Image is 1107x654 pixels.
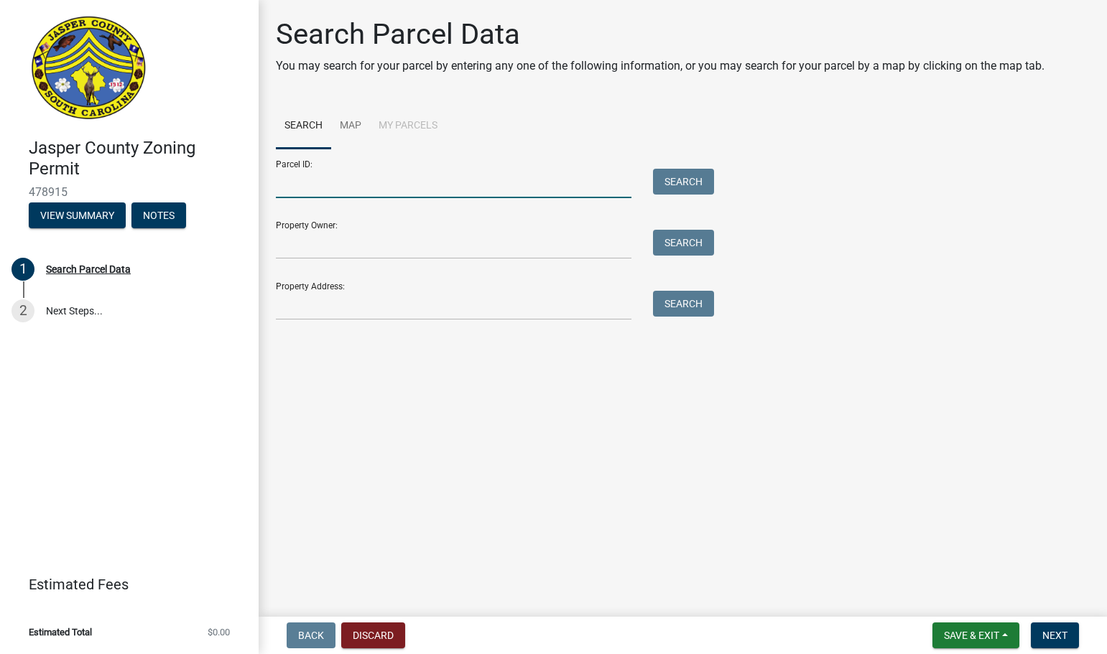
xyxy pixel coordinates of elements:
button: Search [653,169,714,195]
span: Estimated Total [29,627,92,637]
a: Search [276,103,331,149]
h1: Search Parcel Data [276,17,1045,52]
span: Save & Exit [944,630,999,641]
img: Jasper County, South Carolina [29,15,149,123]
button: Next [1031,622,1079,648]
a: Estimated Fees [11,570,236,599]
div: Search Parcel Data [46,264,131,274]
span: $0.00 [208,627,230,637]
button: Notes [131,202,186,228]
h4: Jasper County Zoning Permit [29,138,247,179]
button: Discard [341,622,405,648]
button: Search [653,291,714,317]
div: 2 [11,299,34,322]
button: Save & Exit [932,622,1019,648]
button: Search [653,230,714,256]
span: Back [298,630,324,641]
p: You may search for your parcel by entering any one of the following information, or you may searc... [276,57,1045,75]
span: Next [1042,630,1067,641]
div: 1 [11,258,34,281]
a: Map [331,103,370,149]
wm-modal-confirm: Notes [131,210,186,222]
button: Back [287,622,335,648]
wm-modal-confirm: Summary [29,210,126,222]
button: View Summary [29,202,126,228]
span: 478915 [29,185,230,199]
